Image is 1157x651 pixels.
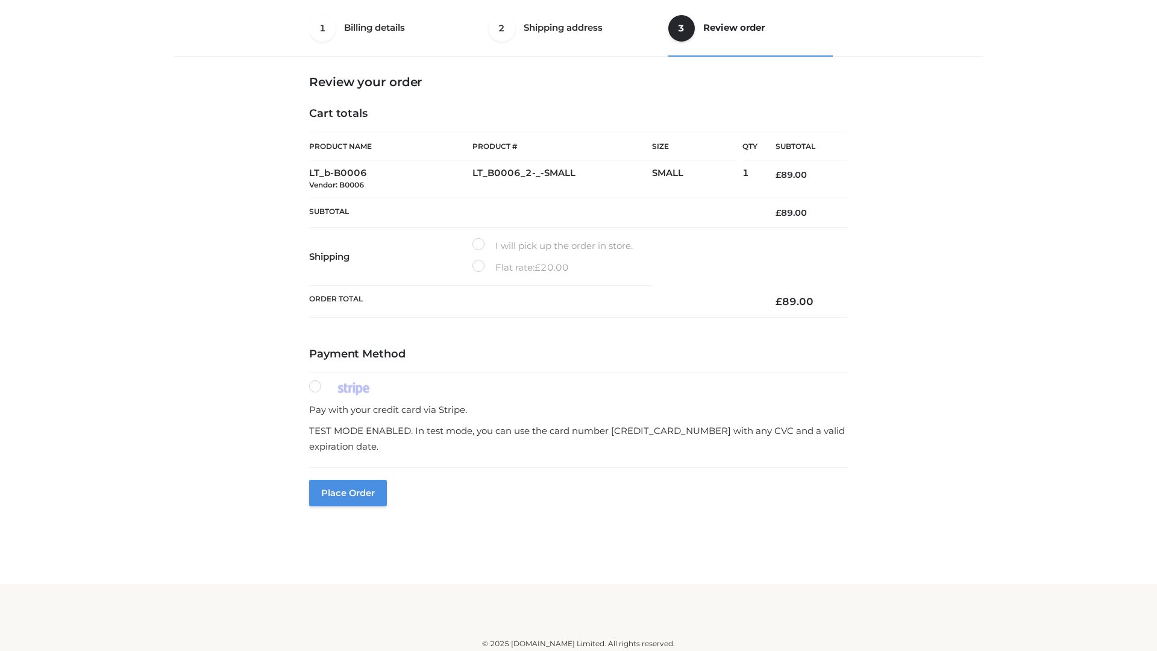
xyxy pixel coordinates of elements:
th: Shipping [309,228,472,286]
h4: Payment Method [309,348,848,361]
p: Pay with your credit card via Stripe. [309,402,848,418]
td: SMALL [652,160,742,198]
span: £ [535,262,541,273]
label: Flat rate: [472,260,569,275]
th: Qty [742,133,757,160]
th: Product # [472,133,652,160]
td: 1 [742,160,757,198]
h3: Review your order [309,75,848,89]
td: LT_b-B0006 [309,160,472,198]
th: Subtotal [757,133,848,160]
th: Subtotal [309,198,757,227]
th: Size [652,133,736,160]
button: Place order [309,480,387,506]
bdi: 89.00 [776,295,814,307]
h4: Cart totals [309,107,848,121]
th: Order Total [309,286,757,318]
bdi: 89.00 [776,207,807,218]
small: Vendor: B0006 [309,180,364,189]
p: TEST MODE ENABLED. In test mode, you can use the card number [CREDIT_CARD_NUMBER] with any CVC an... [309,423,848,454]
span: £ [776,295,782,307]
div: © 2025 [DOMAIN_NAME] Limited. All rights reserved. [179,638,978,650]
th: Product Name [309,133,472,160]
bdi: 89.00 [776,169,807,180]
span: £ [776,169,781,180]
span: £ [776,207,781,218]
label: I will pick up the order in store. [472,238,633,254]
td: LT_B0006_2-_-SMALL [472,160,652,198]
bdi: 20.00 [535,262,569,273]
